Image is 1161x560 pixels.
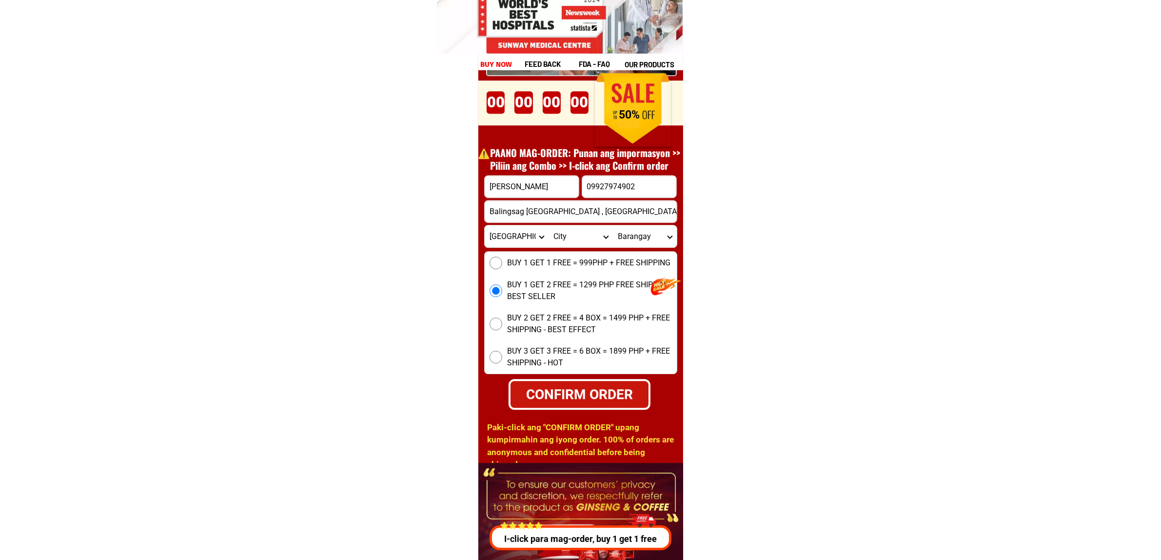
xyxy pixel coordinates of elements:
input: Input full_name [485,176,579,198]
select: Select province [485,225,549,247]
span: BUY 2 GET 2 FREE = 4 BOX = 1499 PHP + FREE SHIPPING - BEST EFFECT [507,312,677,336]
h1: fda - FAQ [579,59,633,70]
h1: 50% [605,108,654,122]
h1: Paki-click ang "CONFIRM ORDER" upang kumpirmahin ang iyong order. 100% of orders are anonymous an... [488,421,680,471]
h1: ORDER DITO [512,75,666,118]
input: Input address [485,200,677,222]
h1: ⚠️️PAANO MAG-ORDER: Punan ang impormasyon >> Piliin ang Combo >> I-click ang Confirm order [473,146,686,172]
input: Input phone_number [582,176,676,198]
select: Select district [549,225,612,247]
select: Select commune [613,225,677,247]
div: CONFIRM ORDER [511,384,649,404]
input: BUY 2 GET 2 FREE = 4 BOX = 1499 PHP + FREE SHIPPING - BEST EFFECT [490,318,502,330]
h1: buy now [480,59,512,70]
h1: our products [625,59,682,70]
input: BUY 3 GET 3 FREE = 6 BOX = 1899 PHP + FREE SHIPPING - HOT [490,351,502,363]
input: BUY 1 GET 2 FREE = 1299 PHP FREE SHIPPING - BEST SELLER [490,284,502,297]
input: BUY 1 GET 1 FREE = 999PHP + FREE SHIPPING [490,257,502,269]
span: BUY 1 GET 1 FREE = 999PHP + FREE SHIPPING [507,257,670,269]
h1: feed back [525,59,577,70]
span: BUY 3 GET 3 FREE = 6 BOX = 1899 PHP + FREE SHIPPING - HOT [507,345,677,369]
span: BUY 1 GET 2 FREE = 1299 PHP FREE SHIPPING - BEST SELLER [507,279,677,302]
p: I-click para mag-order, buy 1 get 1 free [486,532,672,545]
